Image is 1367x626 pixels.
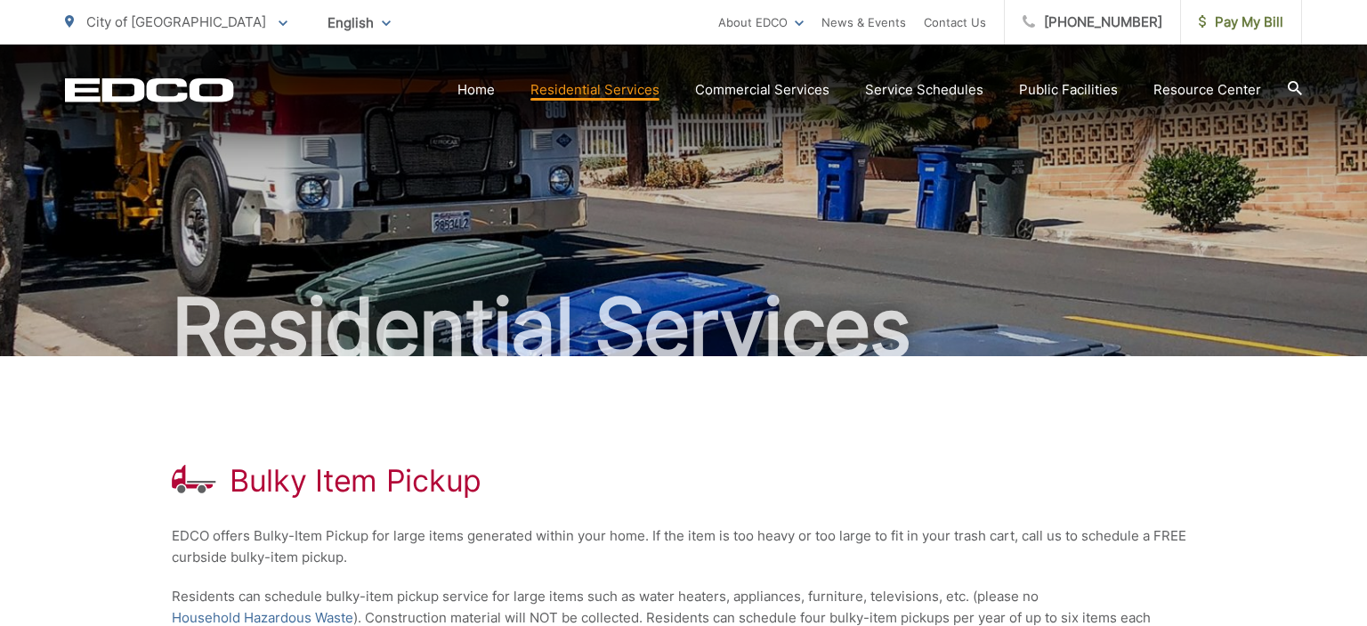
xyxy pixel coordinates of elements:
a: Public Facilities [1019,79,1118,101]
a: News & Events [821,12,906,33]
a: Service Schedules [865,79,983,101]
a: Residential Services [530,79,659,101]
a: EDCD logo. Return to the homepage. [65,77,234,102]
p: EDCO offers Bulky-Item Pickup for large items generated within your home. If the item is too heav... [172,525,1195,568]
a: Home [457,79,495,101]
a: About EDCO [718,12,804,33]
span: City of [GEOGRAPHIC_DATA] [86,13,266,30]
a: Resource Center [1153,79,1261,101]
span: English [314,7,404,38]
a: Contact Us [924,12,986,33]
a: Commercial Services [695,79,829,101]
h2: Residential Services [65,283,1302,372]
span: Pay My Bill [1199,12,1283,33]
h1: Bulky Item Pickup [230,463,481,499]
